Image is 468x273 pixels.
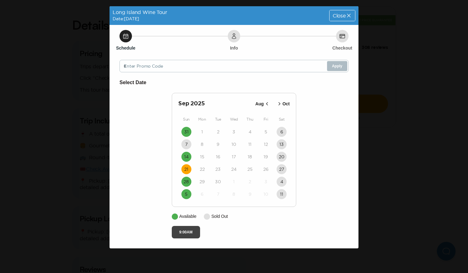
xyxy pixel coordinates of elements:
time: 22 [200,166,205,172]
div: Sun [178,116,194,123]
button: Oct [274,99,292,109]
button: 31 [181,127,191,137]
button: 19 [261,152,271,162]
button: 6 [197,189,207,199]
time: 11 [248,141,251,147]
button: 14 [181,152,191,162]
time: 5 [185,191,188,197]
button: 7 [213,189,223,199]
p: Available [179,213,196,220]
div: Sat [274,116,290,123]
time: 17 [232,154,236,160]
button: 11 [245,139,255,149]
div: Thu [242,116,258,123]
time: 12 [264,141,268,147]
button: 22 [197,164,207,174]
button: 5 [261,127,271,137]
button: 9 [213,139,223,149]
button: 11 [277,189,287,199]
time: 3 [264,179,267,185]
button: 2 [245,177,255,187]
button: 9:00AM [172,226,200,238]
button: 8 [197,139,207,149]
h6: Info [230,45,238,51]
button: 1 [197,127,207,137]
div: Fri [258,116,274,123]
button: 3 [229,127,239,137]
button: 13 [277,139,287,149]
time: 5 [264,129,267,135]
time: 21 [184,166,188,172]
button: 4 [277,177,287,187]
h6: Schedule [116,45,135,51]
button: 9 [245,189,255,199]
span: Long Island Wine Tour [113,9,167,15]
time: 1 [201,129,203,135]
button: 3 [261,177,271,187]
button: 16 [213,152,223,162]
button: 7 [181,139,191,149]
button: 28 [181,177,191,187]
time: 14 [184,154,189,160]
h2: Sep 2025 [178,99,253,108]
time: 4 [280,179,283,185]
time: 2 [217,129,219,135]
time: 28 [184,179,189,185]
time: 4 [249,129,251,135]
button: 1 [229,177,239,187]
div: Wed [226,116,242,123]
p: Aug [255,101,264,107]
button: 5 [181,189,191,199]
button: 10 [261,189,271,199]
time: 31 [184,129,189,135]
time: 20 [279,154,284,160]
time: 15 [200,154,204,160]
time: 11 [280,191,283,197]
time: 7 [185,141,188,147]
time: 9 [249,191,251,197]
button: 15 [197,152,207,162]
button: 24 [229,164,239,174]
span: Close [333,13,346,18]
button: 18 [245,152,255,162]
time: 1 [233,179,235,185]
time: 26 [263,166,269,172]
time: 19 [264,154,268,160]
button: 8 [229,189,239,199]
time: 3 [232,129,235,135]
time: 30 [215,179,221,185]
time: 29 [199,179,205,185]
button: 20 [277,152,287,162]
time: 7 [217,191,219,197]
time: 23 [215,166,221,172]
button: 10 [229,139,239,149]
time: 8 [232,191,235,197]
time: 8 [201,141,204,147]
time: 25 [247,166,253,172]
button: 25 [245,164,255,174]
time: 24 [231,166,236,172]
button: 30 [213,177,223,187]
time: 27 [279,166,284,172]
time: 6 [280,129,283,135]
time: 16 [216,154,220,160]
time: 2 [249,179,251,185]
p: Sold Out [211,213,228,220]
h6: Select Date [119,79,349,87]
button: Aug [253,99,272,109]
button: 4 [245,127,255,137]
div: Mon [194,116,210,123]
time: 6 [201,191,204,197]
button: 17 [229,152,239,162]
p: Oct [283,101,290,107]
button: 2 [213,127,223,137]
button: 27 [277,164,287,174]
span: Date: [DATE] [113,16,139,21]
div: Tue [210,116,226,123]
time: 9 [217,141,219,147]
button: 12 [261,139,271,149]
button: 26 [261,164,271,174]
time: 10 [264,191,268,197]
h6: Checkout [332,45,352,51]
time: 10 [232,141,236,147]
